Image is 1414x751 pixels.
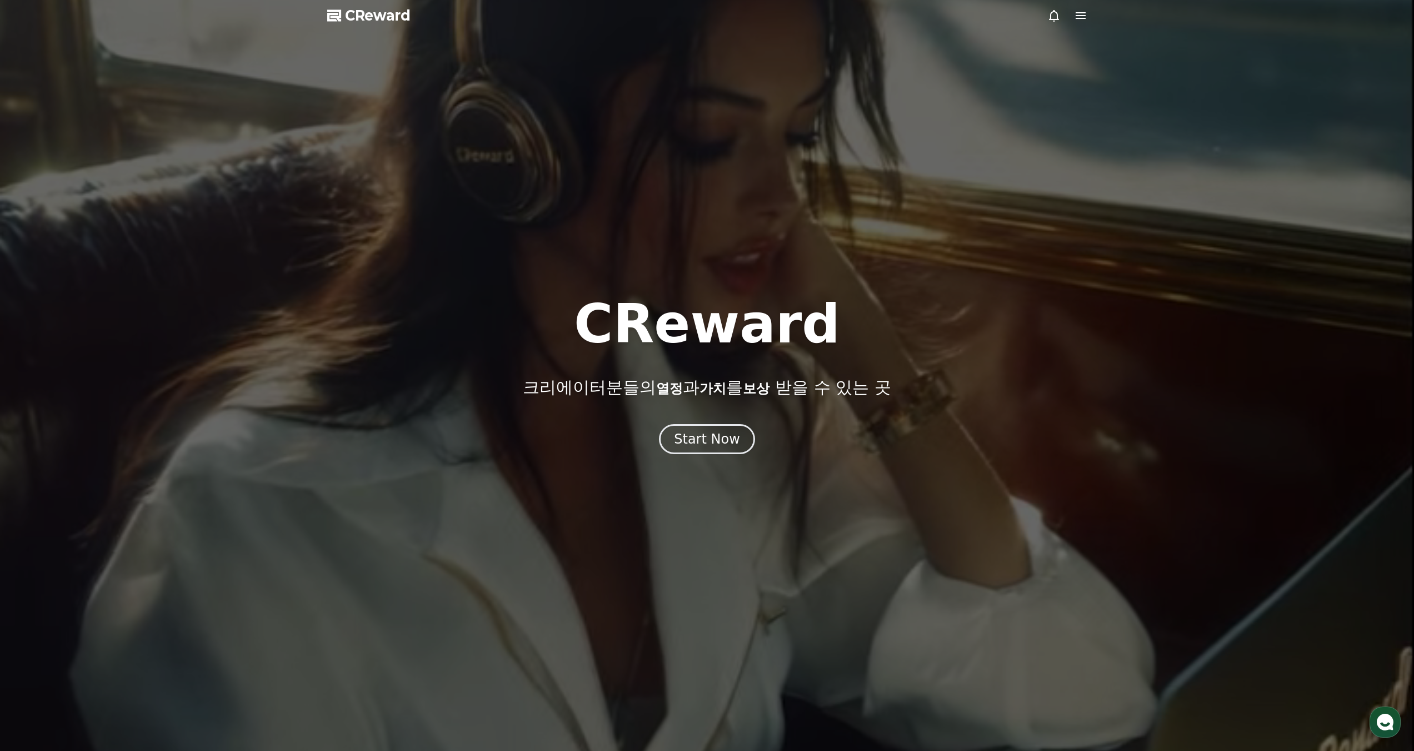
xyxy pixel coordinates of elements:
[172,369,185,378] span: 설정
[327,7,411,24] a: CReward
[659,435,755,446] a: Start Now
[73,352,143,380] a: 대화
[574,297,840,351] h1: CReward
[674,430,740,448] div: Start Now
[523,377,891,397] p: 크리에이터분들의 과 를 받을 수 있는 곳
[659,424,755,454] button: Start Now
[35,369,42,378] span: 홈
[143,352,213,380] a: 설정
[345,7,411,24] span: CReward
[699,381,726,396] span: 가치
[3,352,73,380] a: 홈
[656,381,683,396] span: 열정
[743,381,770,396] span: 보상
[102,370,115,379] span: 대화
